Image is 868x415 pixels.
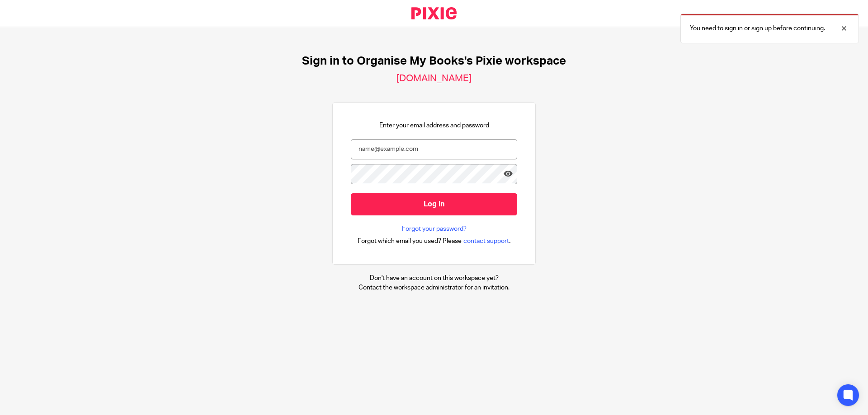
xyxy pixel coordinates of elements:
h1: Sign in to Organise My Books's Pixie workspace [302,54,566,68]
input: Log in [351,193,517,215]
span: Forgot which email you used? Please [358,237,462,246]
div: . [358,236,511,246]
a: Forgot your password? [402,224,467,233]
input: name@example.com [351,139,517,159]
span: contact support [463,237,509,246]
p: You need to sign in or sign up before continuing. [690,24,825,33]
p: Don't have an account on this workspace yet? [359,274,509,283]
h2: [DOMAIN_NAME] [396,73,472,84]
p: Contact the workspace administrator for an invitation. [359,283,509,292]
p: Enter your email address and password [379,121,489,130]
